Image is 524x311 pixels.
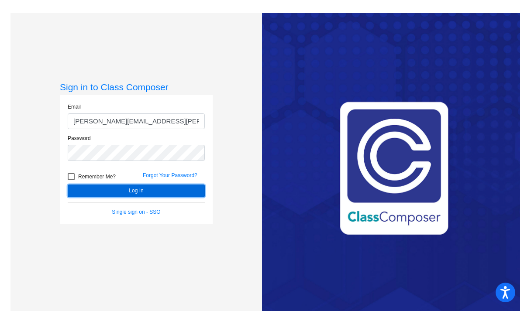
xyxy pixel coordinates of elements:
a: Single sign on - SSO [112,209,160,215]
label: Password [68,134,91,142]
span: Remember Me? [78,171,116,182]
button: Log In [68,185,205,197]
h3: Sign in to Class Composer [60,82,213,92]
a: Forgot Your Password? [143,172,197,178]
label: Email [68,103,81,111]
